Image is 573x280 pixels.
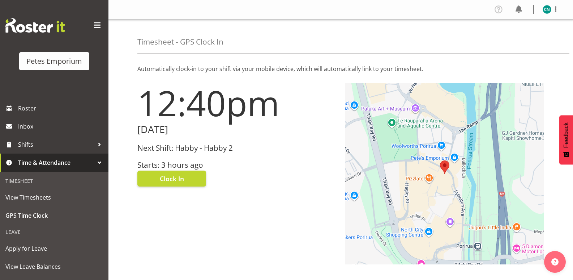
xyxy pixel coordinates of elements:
[18,139,94,150] span: Shifts
[559,115,573,164] button: Feedback - Show survey
[5,192,103,203] span: View Timesheets
[5,261,103,272] span: View Leave Balances
[551,258,559,266] img: help-xxl-2.png
[18,121,105,132] span: Inbox
[2,239,107,258] a: Apply for Leave
[137,38,223,46] h4: Timesheet - GPS Clock In
[543,5,551,14] img: christine-neville11214.jpg
[137,64,544,73] p: Automatically clock-in to your shift via your mobile device, which will automatically link to you...
[26,56,82,67] div: Petes Emporium
[563,122,569,148] span: Feedback
[5,210,103,221] span: GPS Time Clock
[2,206,107,225] a: GPS Time Clock
[5,18,65,33] img: Rosterit website logo
[2,174,107,188] div: Timesheet
[2,225,107,239] div: Leave
[137,124,337,135] h2: [DATE]
[2,258,107,276] a: View Leave Balances
[160,174,184,183] span: Clock In
[5,243,103,254] span: Apply for Leave
[137,161,337,169] h3: Starts: 3 hours ago
[18,103,105,114] span: Roster
[137,83,337,122] h1: 12:40pm
[137,144,337,152] h3: Next Shift: Habby - Habby 2
[18,157,94,168] span: Time & Attendance
[2,188,107,206] a: View Timesheets
[137,171,206,187] button: Clock In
